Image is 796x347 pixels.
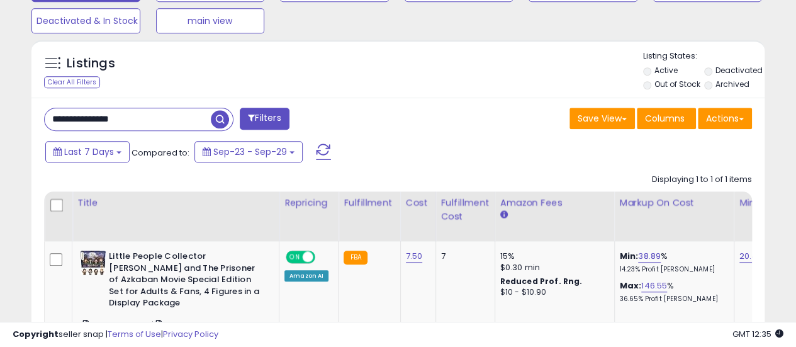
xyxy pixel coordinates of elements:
b: Reduced Prof. Rng. [500,276,583,287]
div: Amazon Fees [500,196,609,210]
div: Title [77,196,274,210]
div: 15% [500,251,605,262]
th: The percentage added to the cost of goods (COGS) that forms the calculator for Min & Max prices. [614,191,734,241]
button: Sep-23 - Sep-29 [194,141,303,162]
a: Privacy Policy [163,328,218,340]
b: Min: [620,250,639,262]
span: 2025-10-8 12:35 GMT [732,328,783,340]
small: FBA [344,251,367,265]
div: $0.30 min [500,262,605,273]
div: Cost [406,196,430,210]
div: seller snap | | [13,329,218,341]
small: Amazon Fees. [500,210,508,221]
a: 146.55 [641,280,667,292]
a: 20.49 [739,250,763,263]
label: Archived [715,79,749,89]
button: Actions [698,108,752,129]
div: Repricing [284,196,333,210]
button: Deactivated & In Stock [31,8,140,33]
div: % [620,280,724,304]
div: Displaying 1 to 1 of 1 items [652,174,752,186]
label: Deactivated [715,65,763,76]
b: Little People Collector [PERSON_NAME] and The Prisoner of Azkaban Movie Special Edition Set for A... [109,251,262,312]
h5: Listings [67,55,115,72]
button: Last 7 Days [45,141,130,162]
button: main view [156,8,265,33]
a: B0CPN1PDB8 [106,319,150,330]
p: 36.65% Profit [PERSON_NAME] [620,295,724,304]
a: 38.89 [638,250,661,263]
p: Listing States: [643,50,765,62]
span: Last 7 Days [64,145,114,158]
span: ON [287,252,303,263]
span: Columns [645,112,685,125]
p: 14.23% Profit [PERSON_NAME] [620,265,724,274]
button: Filters [240,108,289,130]
div: Clear All Filters [44,76,100,88]
label: Out of Stock [654,79,700,89]
div: % [620,251,724,274]
label: Active [654,65,677,76]
span: OFF [313,252,334,263]
div: Fulfillment Cost [441,196,490,223]
div: Amazon AI [284,270,328,282]
button: Save View [569,108,635,129]
button: Columns [637,108,696,129]
a: Terms of Use [108,328,161,340]
strong: Copyright [13,328,59,340]
div: Markup on Cost [620,196,729,210]
b: Max: [620,280,642,292]
div: 7 [441,251,485,262]
span: Sep-23 - Sep-29 [213,145,287,158]
span: Compared to: [132,147,189,159]
div: Fulfillment [344,196,395,210]
span: | SKU: FIS-HVG47-9993 [152,319,240,329]
div: $10 - $10.90 [500,287,605,298]
a: 7.50 [406,250,423,263]
img: 51E0dKT1YRL._SL40_.jpg [81,251,106,275]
